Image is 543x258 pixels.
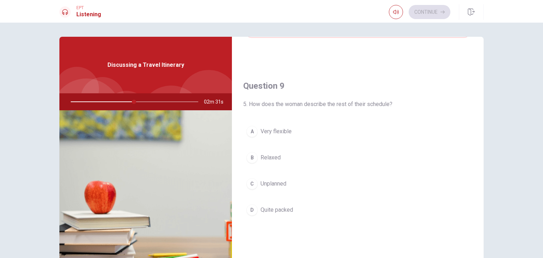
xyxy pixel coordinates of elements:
h4: Question 9 [243,80,472,92]
span: 02m 31s [204,93,229,110]
div: A [246,126,258,137]
span: Very flexible [261,127,292,136]
h1: Listening [76,10,101,19]
div: B [246,152,258,163]
span: Discussing a Travel Itinerary [107,61,184,69]
span: EPT [76,5,101,10]
button: CUnplanned [243,175,472,193]
button: DQuite packed [243,201,472,219]
span: Unplanned [261,180,286,188]
div: C [246,178,258,189]
span: 5. How does the woman describe the rest of their schedule? [243,100,472,109]
span: Quite packed [261,206,293,214]
button: AVery flexible [243,123,472,140]
button: BRelaxed [243,149,472,166]
span: Relaxed [261,153,281,162]
div: D [246,204,258,216]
